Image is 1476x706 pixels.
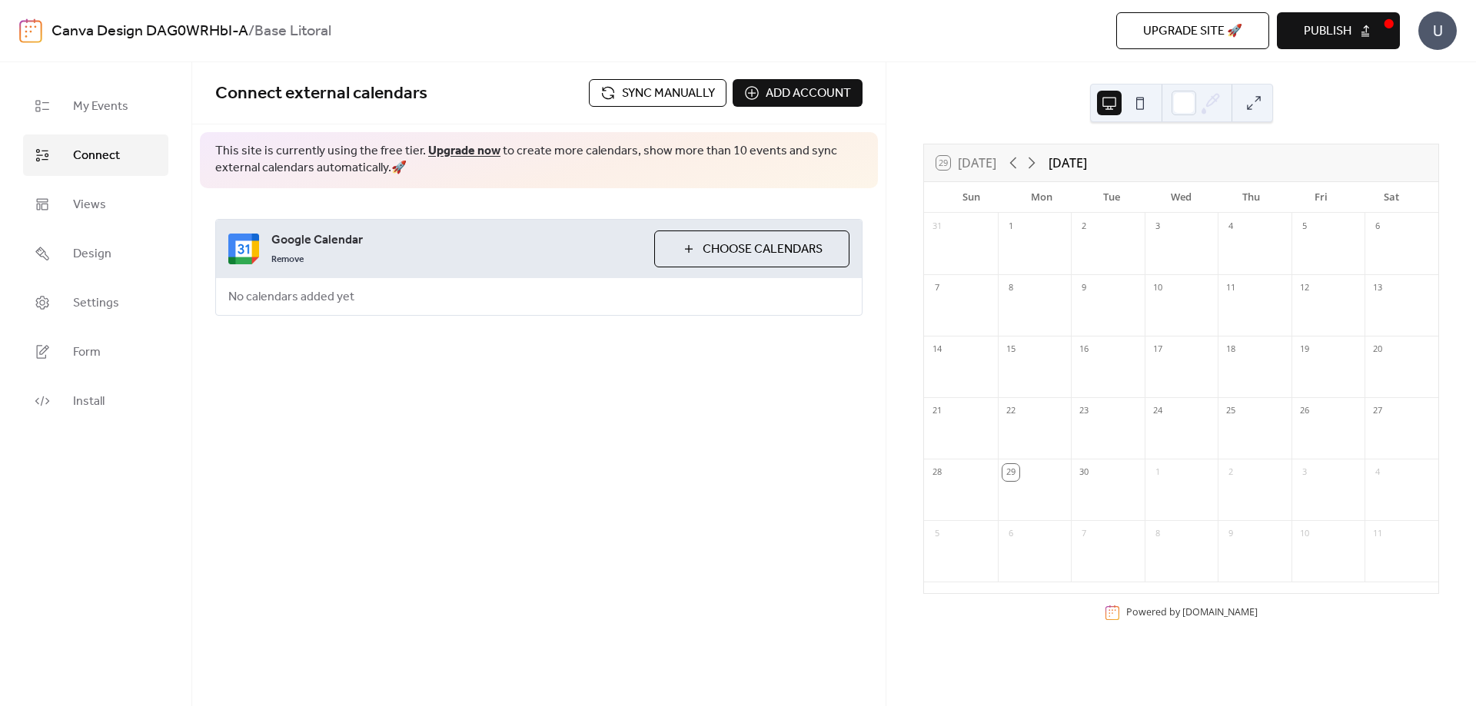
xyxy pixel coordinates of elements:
div: 14 [929,341,946,358]
a: Settings [23,282,168,323]
div: 5 [929,525,946,542]
a: Install [23,380,168,422]
div: Powered by [1126,605,1258,618]
div: 10 [1149,280,1166,297]
div: 25 [1222,403,1239,419]
b: Base Litoral [254,17,331,46]
a: My Events [23,85,168,127]
div: 21 [929,403,946,419]
div: 5 [1296,218,1313,235]
span: Views [73,196,106,214]
div: 27 [1369,403,1386,419]
span: Connect [73,147,120,165]
span: Form [73,343,101,362]
span: My Events [73,98,128,116]
button: Publish [1277,12,1400,49]
span: Design [73,245,111,264]
div: 8 [1002,280,1019,297]
div: 29 [1002,464,1019,481]
div: 9 [1075,280,1092,297]
a: Form [23,331,168,373]
a: Design [23,233,168,274]
div: [DATE] [1049,154,1087,172]
img: google [228,234,259,264]
div: 4 [1222,218,1239,235]
div: Fri [1286,182,1356,213]
div: 23 [1075,403,1092,419]
a: [DOMAIN_NAME] [1182,605,1258,618]
div: 6 [1002,525,1019,542]
span: Connect external calendars [215,77,427,111]
div: Sun [936,182,1006,213]
div: Wed [1146,182,1216,213]
img: logo [19,18,42,43]
span: Remove [271,254,304,266]
div: 2 [1075,218,1092,235]
span: Publish [1304,22,1351,41]
div: 11 [1369,525,1386,542]
div: 30 [1075,464,1092,481]
div: 3 [1149,218,1166,235]
div: 28 [929,464,946,481]
div: 24 [1149,403,1166,419]
div: Tue [1076,182,1146,213]
div: 2 [1222,464,1239,481]
button: Upgrade site 🚀 [1116,12,1269,49]
a: Canva Design DAG0WRHbI-A [52,17,248,46]
div: 7 [1075,525,1092,542]
div: 4 [1369,464,1386,481]
a: Connect [23,134,168,176]
span: Sync manually [622,85,715,103]
div: 19 [1296,341,1313,358]
span: Upgrade site 🚀 [1143,22,1242,41]
button: Sync manually [589,79,726,107]
span: Choose Calendars [703,240,823,259]
span: This site is currently using the free tier. to create more calendars, show more than 10 events an... [215,143,863,177]
button: Choose Calendars [654,230,849,267]
div: 7 [929,280,946,297]
div: 17 [1149,341,1166,358]
div: 12 [1296,280,1313,297]
div: 31 [929,218,946,235]
div: 6 [1369,218,1386,235]
div: 1 [1149,464,1166,481]
div: 8 [1149,525,1166,542]
span: No calendars added yet [216,279,367,316]
div: Mon [1006,182,1076,213]
span: Google Calendar [271,231,642,250]
span: Add account [766,85,851,103]
span: Settings [73,294,119,313]
div: 26 [1296,403,1313,419]
div: 22 [1002,403,1019,419]
a: Upgrade now [428,139,500,163]
div: 18 [1222,341,1239,358]
div: 16 [1075,341,1092,358]
div: 3 [1296,464,1313,481]
div: U [1418,12,1457,50]
div: 10 [1296,525,1313,542]
div: Sat [1356,182,1426,213]
div: 9 [1222,525,1239,542]
div: 15 [1002,341,1019,358]
div: 20 [1369,341,1386,358]
b: / [248,17,254,46]
div: 11 [1222,280,1239,297]
div: 13 [1369,280,1386,297]
button: Add account [733,79,863,107]
div: 1 [1002,218,1019,235]
div: Thu [1216,182,1286,213]
a: Views [23,184,168,225]
span: Install [73,393,105,411]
